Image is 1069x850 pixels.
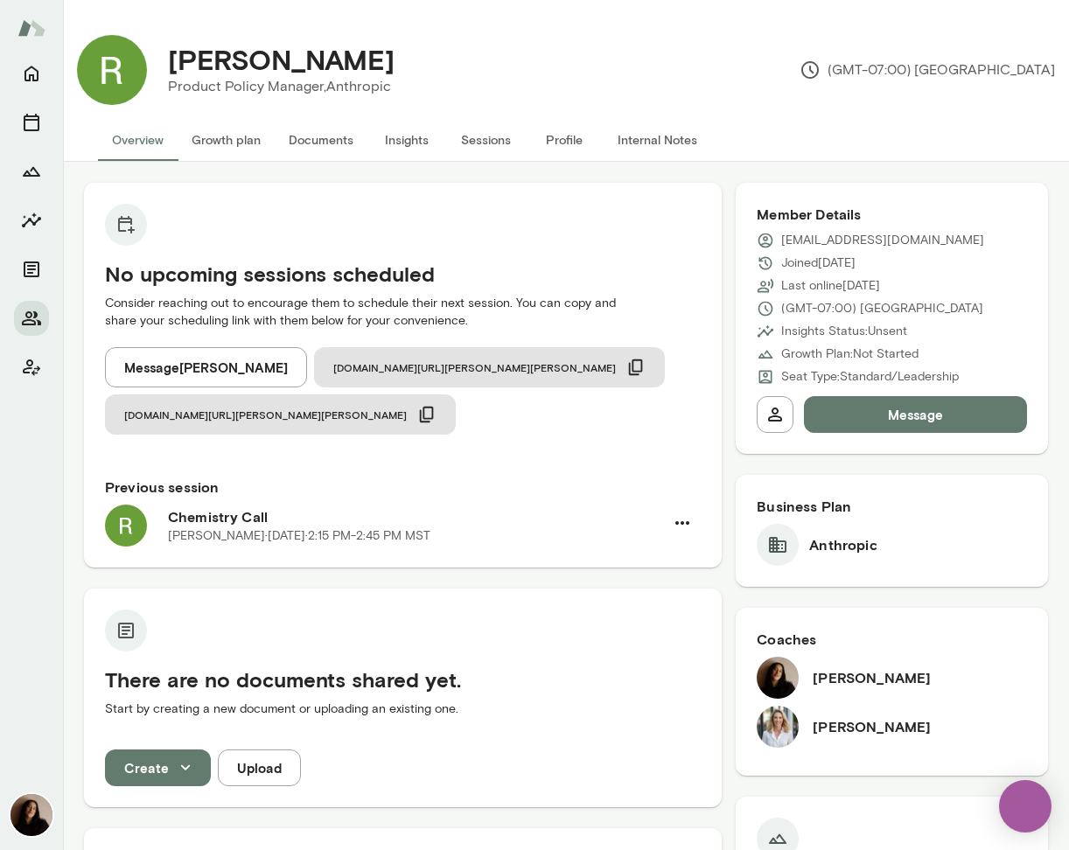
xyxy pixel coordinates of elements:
[105,260,701,288] h5: No upcoming sessions scheduled
[781,254,856,272] p: Joined [DATE]
[105,347,307,387] button: Message[PERSON_NAME]
[757,204,1027,225] h6: Member Details
[14,350,49,385] button: Client app
[168,527,430,545] p: [PERSON_NAME] · [DATE] · 2:15 PM-2:45 PM MST
[275,119,367,161] button: Documents
[77,35,147,105] img: Ryn Linthicum
[105,477,701,498] h6: Previous session
[367,119,446,161] button: Insights
[604,119,711,161] button: Internal Notes
[218,749,301,786] button: Upload
[168,43,395,76] h4: [PERSON_NAME]
[781,368,959,386] p: Seat Type: Standard/Leadership
[781,232,984,249] p: [EMAIL_ADDRESS][DOMAIN_NAME]
[757,496,1027,517] h6: Business Plan
[105,394,456,435] button: [DOMAIN_NAME][URL][PERSON_NAME][PERSON_NAME]
[314,347,665,387] button: [DOMAIN_NAME][URL][PERSON_NAME][PERSON_NAME]
[333,360,616,374] span: [DOMAIN_NAME][URL][PERSON_NAME][PERSON_NAME]
[17,11,45,45] img: Mento
[14,301,49,336] button: Members
[168,76,395,97] p: Product Policy Manager, Anthropic
[757,706,799,748] img: Jennifer Palazzo
[804,396,1027,433] button: Message
[14,203,49,238] button: Insights
[14,252,49,287] button: Documents
[781,277,880,295] p: Last online [DATE]
[14,105,49,140] button: Sessions
[781,345,919,363] p: Growth Plan: Not Started
[813,716,931,737] h6: [PERSON_NAME]
[124,408,407,422] span: [DOMAIN_NAME][URL][PERSON_NAME][PERSON_NAME]
[168,506,664,527] h6: Chemistry Call
[98,119,178,161] button: Overview
[757,629,1027,650] h6: Coaches
[105,749,211,786] button: Create
[14,154,49,189] button: Growth Plan
[105,700,701,718] p: Start by creating a new document or uploading an existing one.
[781,300,983,317] p: (GMT-07:00) [GEOGRAPHIC_DATA]
[446,119,525,161] button: Sessions
[800,59,1055,80] p: (GMT-07:00) [GEOGRAPHIC_DATA]
[105,295,701,330] p: Consider reaching out to encourage them to schedule their next session. You can copy and share yo...
[10,794,52,836] img: Fiona Nodar
[809,534,877,555] h6: Anthropic
[178,119,275,161] button: Growth plan
[781,323,907,340] p: Insights Status: Unsent
[757,657,799,699] img: Fiona Nodar
[105,665,701,693] h5: There are no documents shared yet.
[813,667,931,688] h6: [PERSON_NAME]
[525,119,604,161] button: Profile
[14,56,49,91] button: Home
